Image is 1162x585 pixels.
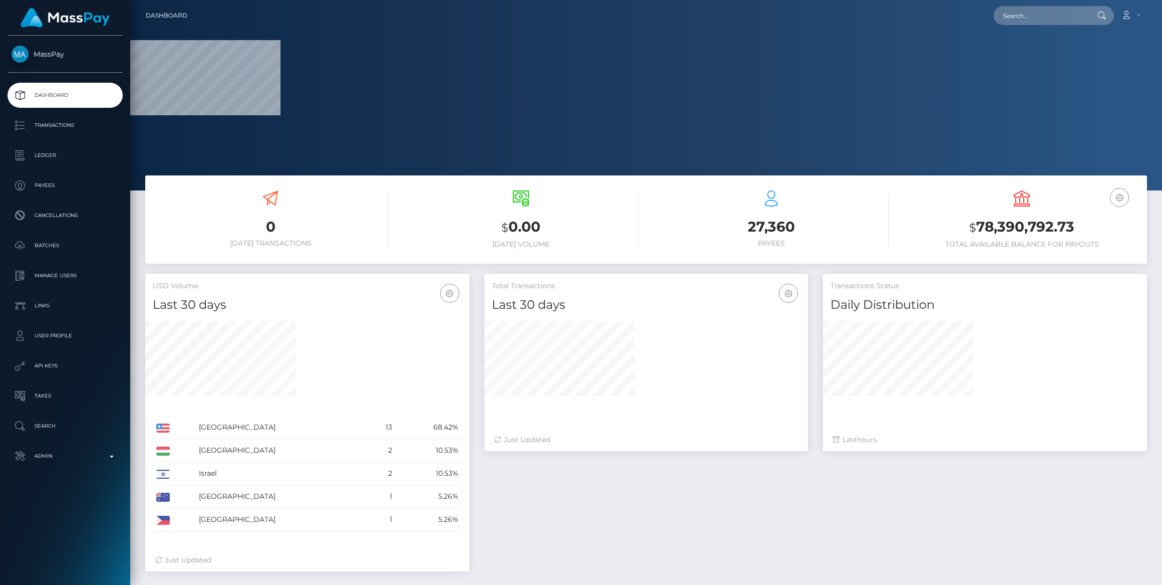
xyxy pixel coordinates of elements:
img: IL.png [156,470,170,479]
a: Batches [8,233,123,258]
p: Payees [12,178,119,193]
a: Payees [8,173,123,198]
h3: 27,360 [654,217,889,237]
td: 5.26% [396,508,462,531]
h6: [DATE] Transactions [153,239,388,248]
h3: 0.00 [403,217,639,238]
p: Ledger [12,148,119,163]
a: Dashboard [8,83,123,108]
td: [GEOGRAPHIC_DATA] [195,439,368,462]
h5: USD Volume [153,281,462,291]
img: PH.png [156,516,170,525]
div: Just Updated [155,555,459,565]
td: 13 [368,416,396,439]
td: [GEOGRAPHIC_DATA] [195,508,368,531]
a: Search [8,414,123,439]
td: [GEOGRAPHIC_DATA] [195,485,368,508]
h4: Daily Distribution [830,296,1139,314]
h3: 78,390,792.73 [904,217,1139,238]
td: 1 [368,508,396,531]
input: Search... [994,6,1088,25]
td: Israel [195,462,368,485]
h6: [DATE] Volume [403,240,639,249]
span: MassPay [8,50,123,59]
a: Ledger [8,143,123,168]
td: 68.42% [396,416,462,439]
a: Cancellations [8,203,123,228]
p: API Keys [12,358,119,373]
a: Taxes [8,383,123,409]
a: User Profile [8,323,123,348]
td: 1 [368,485,396,508]
td: 10.53% [396,462,462,485]
p: Taxes [12,388,119,404]
p: Batches [12,238,119,253]
small: $ [969,221,976,235]
img: MassPay [12,46,29,63]
small: $ [501,221,508,235]
h3: 0 [153,217,388,237]
p: Admin [12,449,119,464]
td: [GEOGRAPHIC_DATA] [195,416,368,439]
a: Links [8,293,123,318]
p: Transactions [12,118,119,133]
p: Manage Users [12,268,119,283]
td: 5.26% [396,485,462,508]
h5: Transactions Status [830,281,1139,291]
h4: Last 30 days [492,296,801,314]
h5: Total Transactions [492,281,801,291]
img: US.png [156,424,170,433]
p: Search [12,419,119,434]
a: Transactions [8,113,123,138]
h4: Last 30 days [153,296,462,314]
img: AU.png [156,493,170,502]
h6: Payees [654,239,889,248]
td: 2 [368,462,396,485]
td: 2 [368,439,396,462]
td: 10.53% [396,439,462,462]
h6: Total Available Balance for Payouts [904,240,1139,249]
a: Admin [8,444,123,469]
a: API Keys [8,353,123,378]
p: Cancellations [12,208,119,223]
p: User Profile [12,328,119,343]
img: HU.png [156,447,170,456]
a: Dashboard [146,5,187,26]
p: Links [12,298,119,313]
div: Last hours [833,435,1137,445]
div: Just Updated [494,435,798,445]
a: Manage Users [8,263,123,288]
p: Dashboard [12,88,119,103]
img: MassPay Logo [21,8,110,28]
